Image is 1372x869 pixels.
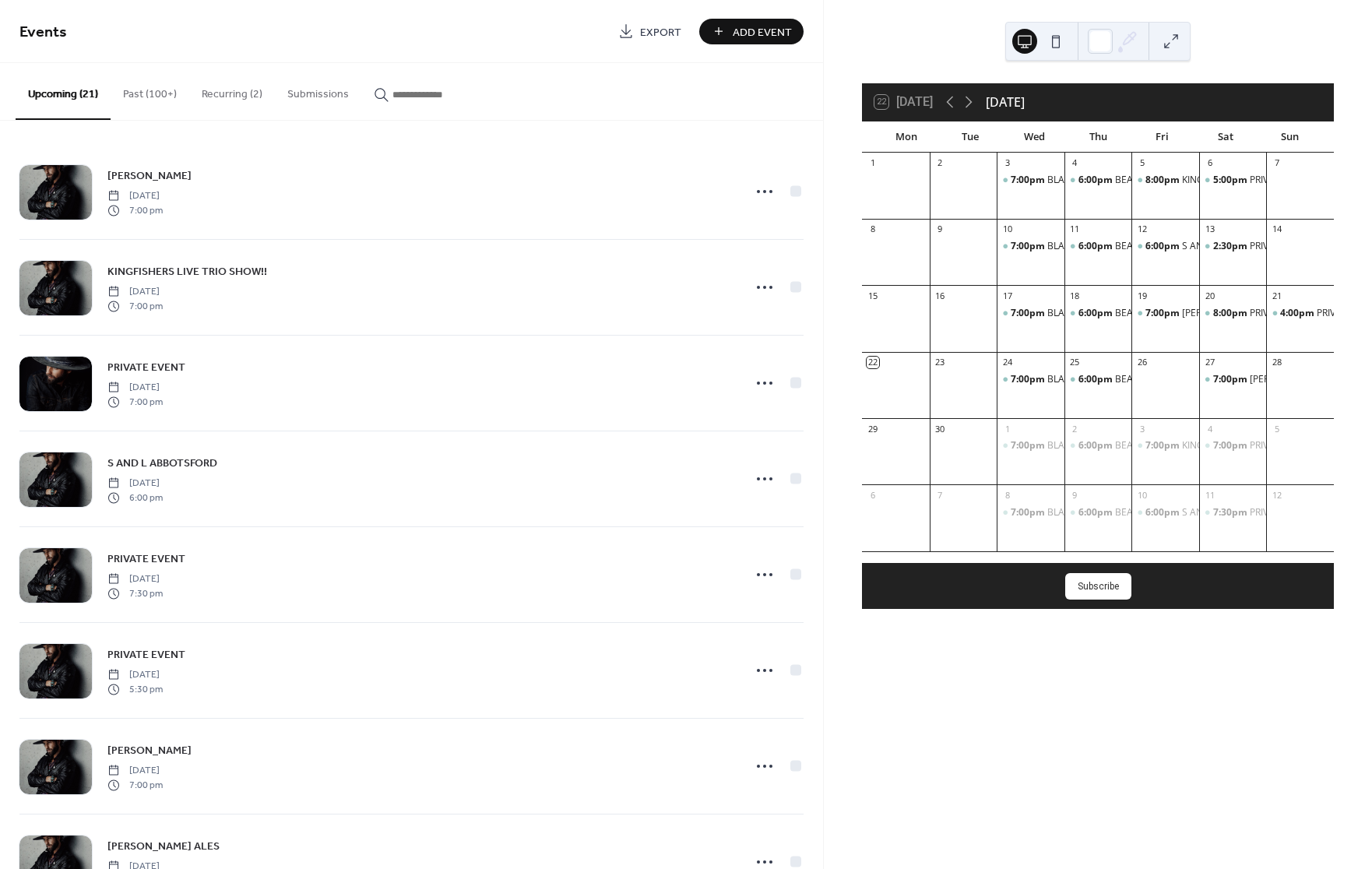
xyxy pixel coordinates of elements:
[107,837,220,855] a: [PERSON_NAME] ALES
[107,203,163,217] span: 7:00 pm
[934,290,946,301] div: 16
[1199,506,1267,519] div: PRIVATE EVENT
[107,491,163,505] span: 6:00 pm
[874,121,938,153] div: Mon
[1069,357,1081,368] div: 25
[1047,439,1219,452] div: BLACKSMITH [PERSON_NAME] VILLAGE
[1131,506,1199,519] div: S AND L ABBOTSFORD
[107,668,163,682] span: [DATE]
[997,373,1064,386] div: BLACKSMITH LATIMER VILLAGE
[867,290,878,301] div: 15
[1182,174,1317,187] div: KINGFISHERS LIVE TRIO SHOW!!
[1131,174,1199,187] div: KINGFISHERS LIVE TRIO SHOW!!
[1271,290,1282,301] div: 21
[1136,157,1148,169] div: 5
[107,262,267,280] a: KINGFISHERS LIVE TRIO SHOW!!
[1199,307,1267,320] div: PRIVATE EVENT
[1047,506,1219,519] div: BLACKSMITH [PERSON_NAME] VILLAGE
[1213,307,1250,320] span: 8:00pm
[1145,439,1182,452] span: 7:00pm
[1115,174,1159,187] div: BEATNIKS
[867,357,878,368] div: 22
[1131,439,1199,452] div: KINGFISHERS LIVE TRIO SHOW!!
[107,167,192,185] a: [PERSON_NAME]
[107,454,217,472] a: S AND L ABBOTSFORD
[107,299,163,313] span: 7:00 pm
[1115,439,1159,452] div: BEATNIKS
[107,264,267,280] span: KINGFISHERS LIVE TRIO SHOW!!
[1011,373,1047,386] span: 7:00pm
[1182,307,1279,320] div: [PERSON_NAME] ALES
[997,506,1064,519] div: BLACKSMITH LATIMER VILLAGE
[1078,439,1115,452] span: 6:00pm
[1136,489,1148,501] div: 10
[1115,240,1159,253] div: BEATNIKS
[1199,240,1267,253] div: PRIVATE EVENT
[934,423,946,434] div: 30
[699,19,804,44] button: Add Event
[1011,240,1047,253] span: 7:00pm
[1001,423,1013,434] div: 1
[997,240,1064,253] div: BLACKSMITH LATIMER VILLAGE
[986,93,1025,111] div: [DATE]
[867,157,878,169] div: 1
[1064,307,1132,320] div: BEATNIKS
[1136,223,1148,235] div: 12
[1115,506,1159,519] div: BEATNIKS
[1271,357,1282,368] div: 28
[1078,373,1115,386] span: 6:00pm
[997,439,1064,452] div: BLACKSMITH LATIMER VILLAGE
[1001,157,1013,169] div: 3
[867,489,878,501] div: 6
[1250,439,1317,452] div: PRIVATE EVENT
[1204,223,1215,235] div: 13
[1271,423,1282,434] div: 5
[1064,506,1132,519] div: BEATNIKS
[1078,307,1115,320] span: 6:00pm
[1145,307,1182,320] span: 7:00pm
[1271,157,1282,169] div: 7
[934,157,946,169] div: 2
[1078,240,1115,253] span: 6:00pm
[997,174,1064,187] div: BLACKSMITH LATIMER VILLAGE
[1204,290,1215,301] div: 20
[1204,489,1215,501] div: 11
[107,646,185,663] a: PRIVATE EVENT
[1066,121,1130,153] div: Thu
[1213,439,1250,452] span: 7:00pm
[1199,439,1267,452] div: PRIVATE EVENT
[1064,174,1132,187] div: BEATNIKS
[867,223,878,235] div: 8
[107,764,163,778] span: [DATE]
[1069,423,1081,434] div: 2
[107,551,185,568] span: PRIVATE EVENT
[934,489,946,501] div: 7
[1145,506,1182,519] span: 6:00pm
[1069,290,1081,301] div: 18
[1011,506,1047,519] span: 7:00pm
[1204,357,1215,368] div: 27
[107,647,185,663] span: PRIVATE EVENT
[1115,373,1159,386] div: BEATNIKS
[107,839,220,855] span: [PERSON_NAME] ALES
[107,682,163,696] span: 5:30 pm
[1213,174,1250,187] span: 5:00pm
[1064,373,1132,386] div: BEATNIKS
[733,24,792,40] span: Add Event
[107,360,185,376] span: PRIVATE EVENT
[1001,489,1013,501] div: 8
[107,741,192,759] a: [PERSON_NAME]
[640,24,681,40] span: Export
[1213,506,1250,519] span: 7:30pm
[1078,174,1115,187] span: 6:00pm
[1204,157,1215,169] div: 6
[1213,373,1250,386] span: 7:00pm
[1250,240,1317,253] div: PRIVATE EVENT
[1130,121,1194,153] div: Fri
[1069,223,1081,235] div: 11
[107,456,217,472] span: S AND L ABBOTSFORD
[1047,307,1219,320] div: BLACKSMITH [PERSON_NAME] VILLAGE
[1002,121,1066,153] div: Wed
[107,189,163,203] span: [DATE]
